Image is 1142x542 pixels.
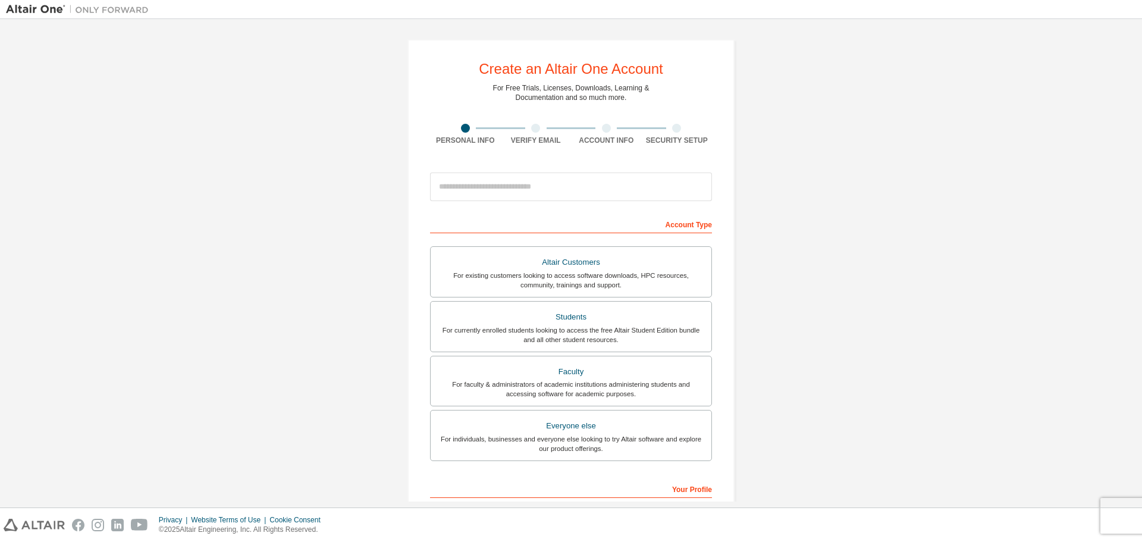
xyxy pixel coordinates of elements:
div: Create an Altair One Account [479,62,663,76]
img: youtube.svg [131,519,148,531]
div: Website Terms of Use [191,515,269,525]
div: For individuals, businesses and everyone else looking to try Altair software and explore our prod... [438,434,704,453]
div: Your Profile [430,479,712,498]
div: Altair Customers [438,254,704,271]
div: For existing customers looking to access software downloads, HPC resources, community, trainings ... [438,271,704,290]
div: Personal Info [430,136,501,145]
img: altair_logo.svg [4,519,65,531]
div: Privacy [159,515,191,525]
div: Account Info [571,136,642,145]
div: Everyone else [438,418,704,434]
div: Security Setup [642,136,713,145]
div: For faculty & administrators of academic institutions administering students and accessing softwa... [438,380,704,399]
div: Account Type [430,214,712,233]
img: Altair One [6,4,155,15]
div: Students [438,309,704,325]
div: Faculty [438,364,704,380]
img: instagram.svg [92,519,104,531]
img: linkedin.svg [111,519,124,531]
div: For Free Trials, Licenses, Downloads, Learning & Documentation and so much more. [493,83,650,102]
div: Cookie Consent [269,515,327,525]
div: Verify Email [501,136,572,145]
div: For currently enrolled students looking to access the free Altair Student Edition bundle and all ... [438,325,704,344]
img: facebook.svg [72,519,84,531]
p: © 2025 Altair Engineering, Inc. All Rights Reserved. [159,525,328,535]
